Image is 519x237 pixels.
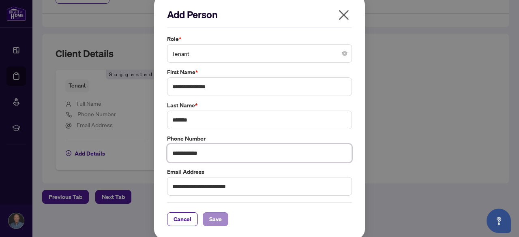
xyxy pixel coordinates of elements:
[167,8,352,21] h2: Add Person
[172,46,347,61] span: Tenant
[174,213,191,226] span: Cancel
[167,34,352,43] label: Role
[167,134,352,143] label: Phone Number
[167,101,352,110] label: Last Name
[209,213,222,226] span: Save
[167,167,352,176] label: Email Address
[167,68,352,77] label: First Name
[342,51,347,56] span: close-circle
[337,9,350,21] span: close
[487,209,511,233] button: Open asap
[203,212,228,226] button: Save
[167,212,198,226] button: Cancel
